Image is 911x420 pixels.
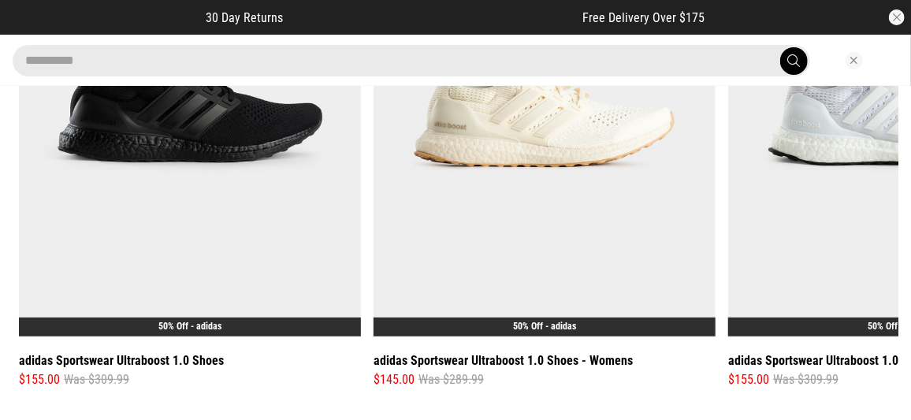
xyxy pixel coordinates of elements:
span: Was $309.99 [773,370,838,389]
span: 30 Day Returns [206,10,284,25]
a: 50% Off - adidas [513,321,576,332]
a: 50% Off - adidas [158,321,221,332]
button: Close search [846,52,863,69]
span: $155.00 [19,370,60,389]
a: adidas Sportswear Ultraboost 1.0 Shoes [19,351,224,370]
iframe: Customer reviews powered by Trustpilot [315,9,552,25]
span: Was $309.99 [64,370,129,389]
span: Free Delivery Over $175 [583,10,705,25]
a: adidas Sportswear Ultraboost 1.0 Shoes - Womens [374,351,633,370]
span: Was $289.99 [418,370,484,389]
span: $145.00 [374,370,415,389]
span: $155.00 [728,370,769,389]
button: Open LiveChat chat widget [13,6,60,54]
